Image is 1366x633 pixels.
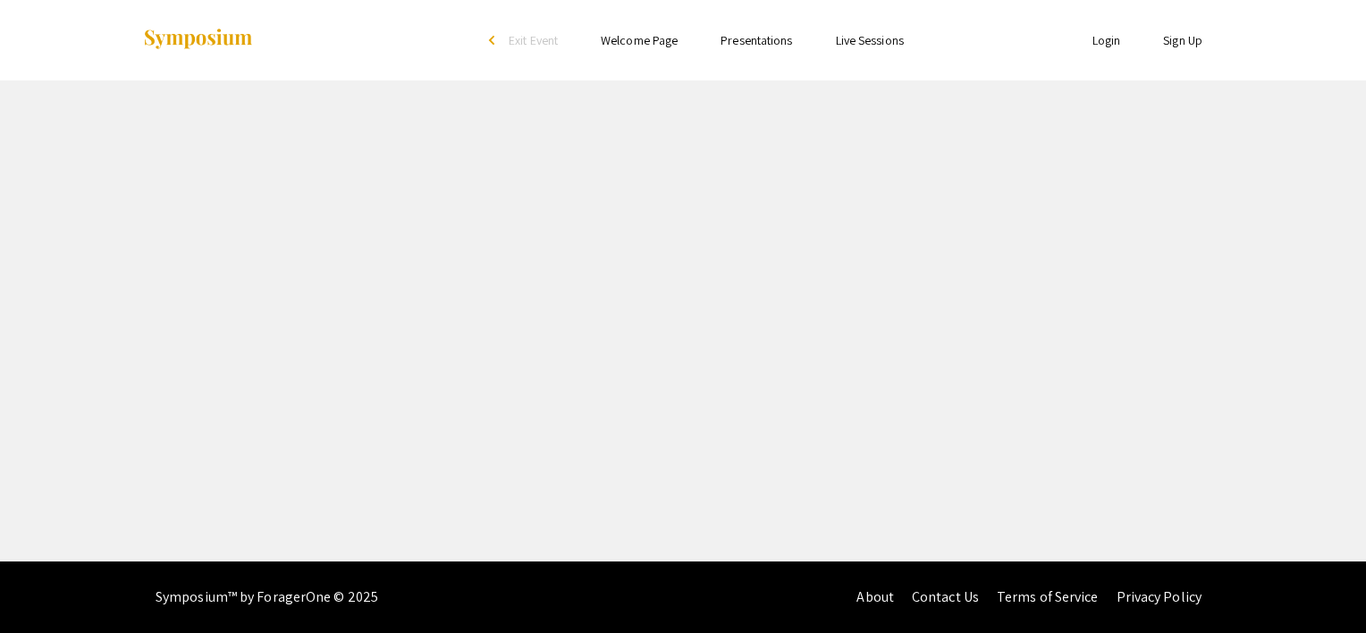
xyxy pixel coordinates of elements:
a: Live Sessions [836,32,904,48]
a: Privacy Policy [1117,587,1202,606]
a: Contact Us [912,587,979,606]
span: Exit Event [509,32,558,48]
a: Sign Up [1163,32,1202,48]
div: arrow_back_ios [489,35,500,46]
a: Welcome Page [601,32,678,48]
a: About [856,587,894,606]
div: Symposium™ by ForagerOne © 2025 [156,561,378,633]
a: Presentations [721,32,792,48]
a: Terms of Service [997,587,1099,606]
a: Login [1092,32,1121,48]
img: Symposium by ForagerOne [142,28,254,52]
